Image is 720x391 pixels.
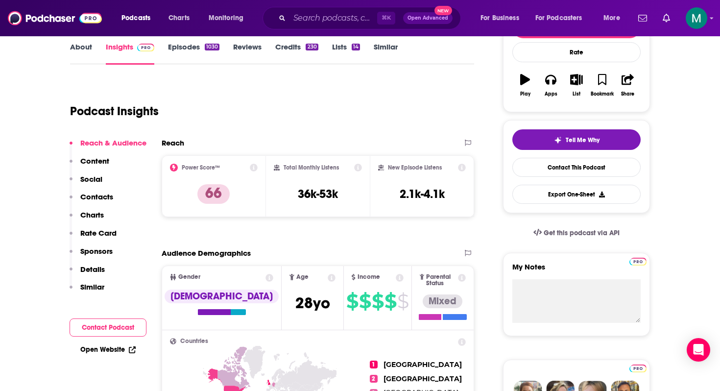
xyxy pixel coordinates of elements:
a: Similar [374,42,398,65]
button: Share [615,68,641,103]
span: 2 [370,375,378,383]
span: $ [397,293,408,309]
img: Podchaser Pro [629,365,647,372]
span: Podcasts [121,11,150,25]
button: Reach & Audience [70,138,146,156]
button: Content [70,156,109,174]
a: Charts [162,10,195,26]
a: About [70,42,92,65]
a: Contact This Podcast [512,158,641,177]
div: Apps [545,91,557,97]
button: tell me why sparkleTell Me Why [512,129,641,150]
button: Sponsors [70,246,113,265]
span: Income [358,274,380,280]
h3: 36k-53k [298,187,338,201]
a: Get this podcast via API [526,221,627,245]
p: Similar [80,282,104,292]
span: For Business [480,11,519,25]
h2: Power Score™ [182,164,220,171]
a: Pro website [629,363,647,372]
span: Countries [180,338,208,344]
span: $ [384,293,396,309]
a: Reviews [233,42,262,65]
div: [DEMOGRAPHIC_DATA] [165,290,279,303]
button: open menu [115,10,163,26]
a: Lists14 [332,42,360,65]
a: Credits230 [275,42,318,65]
div: Mixed [423,294,462,308]
div: 14 [352,44,360,50]
button: open menu [529,10,597,26]
div: 230 [306,44,318,50]
label: My Notes [512,262,641,279]
button: Contact Podcast [70,318,146,337]
a: Open Website [80,345,136,354]
button: Play [512,68,538,103]
button: Details [70,265,105,283]
p: Reach & Audience [80,138,146,147]
a: Show notifications dropdown [634,10,651,26]
span: More [603,11,620,25]
p: 66 [197,184,230,204]
span: [GEOGRAPHIC_DATA] [384,360,462,369]
h2: New Episode Listens [388,164,442,171]
span: Logged in as milan.penny [686,7,707,29]
img: Podchaser Pro [629,258,647,266]
span: Tell Me Why [566,136,600,144]
p: Rate Card [80,228,117,238]
div: Share [621,91,634,97]
span: 28 yo [295,293,330,313]
button: Bookmark [589,68,615,103]
img: Podchaser - Follow, Share and Rate Podcasts [8,9,102,27]
div: Rate [512,42,641,62]
button: open menu [597,10,632,26]
button: open menu [474,10,531,26]
span: For Podcasters [535,11,582,25]
p: Charts [80,210,104,220]
h3: 2.1k-4.1k [400,187,445,201]
button: Charts [70,210,104,228]
button: Social [70,174,102,193]
div: Search podcasts, credits, & more... [272,7,470,29]
span: ⌘ K [377,12,395,24]
span: Gender [178,274,200,280]
div: Bookmark [591,91,614,97]
button: open menu [202,10,256,26]
a: Pro website [629,256,647,266]
button: List [564,68,589,103]
button: Apps [538,68,563,103]
p: Social [80,174,102,184]
span: New [434,6,452,15]
div: Play [520,91,530,97]
a: Episodes1030 [168,42,219,65]
img: Podchaser Pro [137,44,154,51]
h2: Reach [162,138,184,147]
input: Search podcasts, credits, & more... [289,10,377,26]
img: User Profile [686,7,707,29]
p: Contacts [80,192,113,201]
span: Get this podcast via API [544,229,620,237]
span: Parental Status [426,274,456,287]
span: $ [359,293,371,309]
img: tell me why sparkle [554,136,562,144]
button: Contacts [70,192,113,210]
span: Charts [168,11,190,25]
button: Similar [70,282,104,300]
span: $ [346,293,358,309]
span: $ [372,293,384,309]
h2: Total Monthly Listens [284,164,339,171]
a: InsightsPodchaser Pro [106,42,154,65]
button: Open AdvancedNew [403,12,453,24]
span: [GEOGRAPHIC_DATA] [384,374,462,383]
div: List [573,91,580,97]
button: Show profile menu [686,7,707,29]
a: Show notifications dropdown [659,10,674,26]
span: Age [296,274,309,280]
h1: Podcast Insights [70,104,159,119]
p: Content [80,156,109,166]
button: Rate Card [70,228,117,246]
p: Sponsors [80,246,113,256]
p: Details [80,265,105,274]
div: Open Intercom Messenger [687,338,710,362]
